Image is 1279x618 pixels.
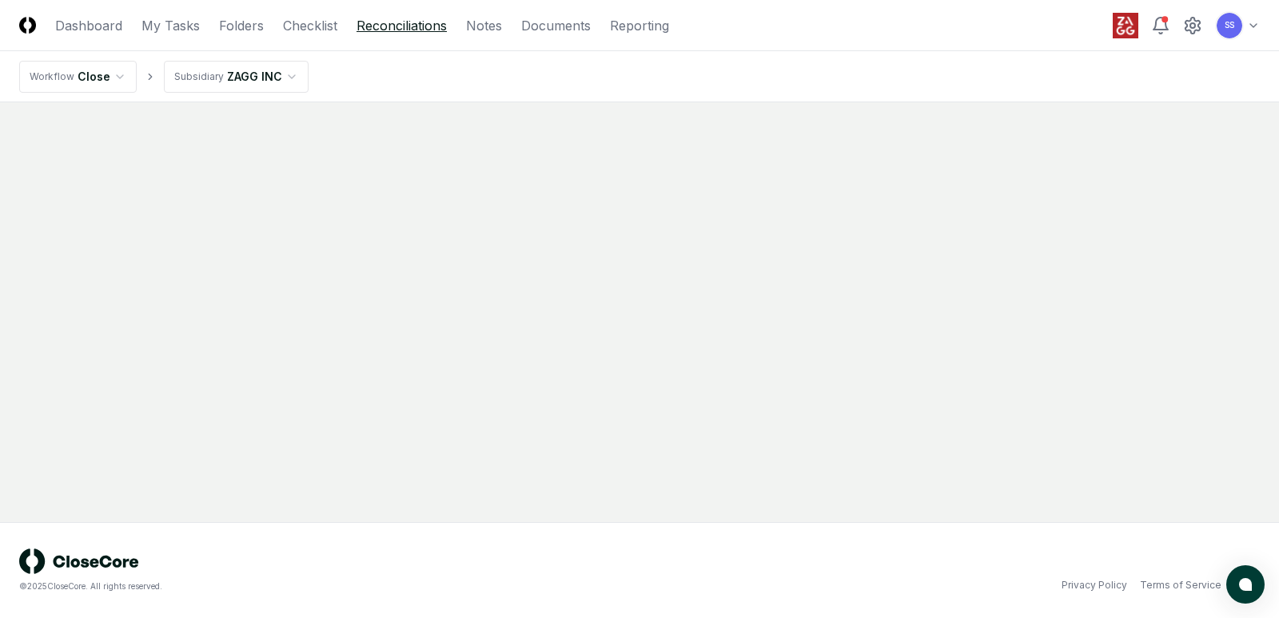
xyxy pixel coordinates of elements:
[55,16,122,35] a: Dashboard
[1113,13,1138,38] img: ZAGG logo
[19,61,309,93] nav: breadcrumb
[19,580,639,592] div: © 2025 CloseCore. All rights reserved.
[174,70,224,84] div: Subsidiary
[1215,11,1244,40] button: SS
[283,16,337,35] a: Checklist
[1226,565,1265,604] button: atlas-launcher
[466,16,502,35] a: Notes
[1062,578,1127,592] a: Privacy Policy
[219,16,264,35] a: Folders
[30,70,74,84] div: Workflow
[141,16,200,35] a: My Tasks
[1140,578,1221,592] a: Terms of Service
[19,548,139,574] img: logo
[19,17,36,34] img: Logo
[357,16,447,35] a: Reconciliations
[1225,19,1234,31] span: SS
[610,16,669,35] a: Reporting
[521,16,591,35] a: Documents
